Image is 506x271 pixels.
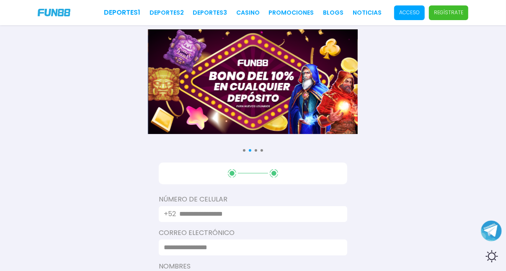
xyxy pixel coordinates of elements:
[269,8,314,17] a: Promociones
[159,194,347,204] label: Número De Celular
[159,228,347,238] label: Correo electrónico
[104,8,140,18] a: Deportes1
[164,209,176,219] p: +52
[434,9,463,16] p: Regístrate
[481,246,502,267] div: Switch theme
[481,220,502,242] button: Join telegram channel
[38,9,70,16] img: Company Logo
[323,8,343,17] a: BLOGS
[150,8,184,17] a: Deportes2
[193,8,227,17] a: Deportes3
[353,8,382,17] a: NOTICIAS
[148,29,358,134] img: Banner
[236,8,260,17] a: CASINO
[399,9,420,16] p: Acceso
